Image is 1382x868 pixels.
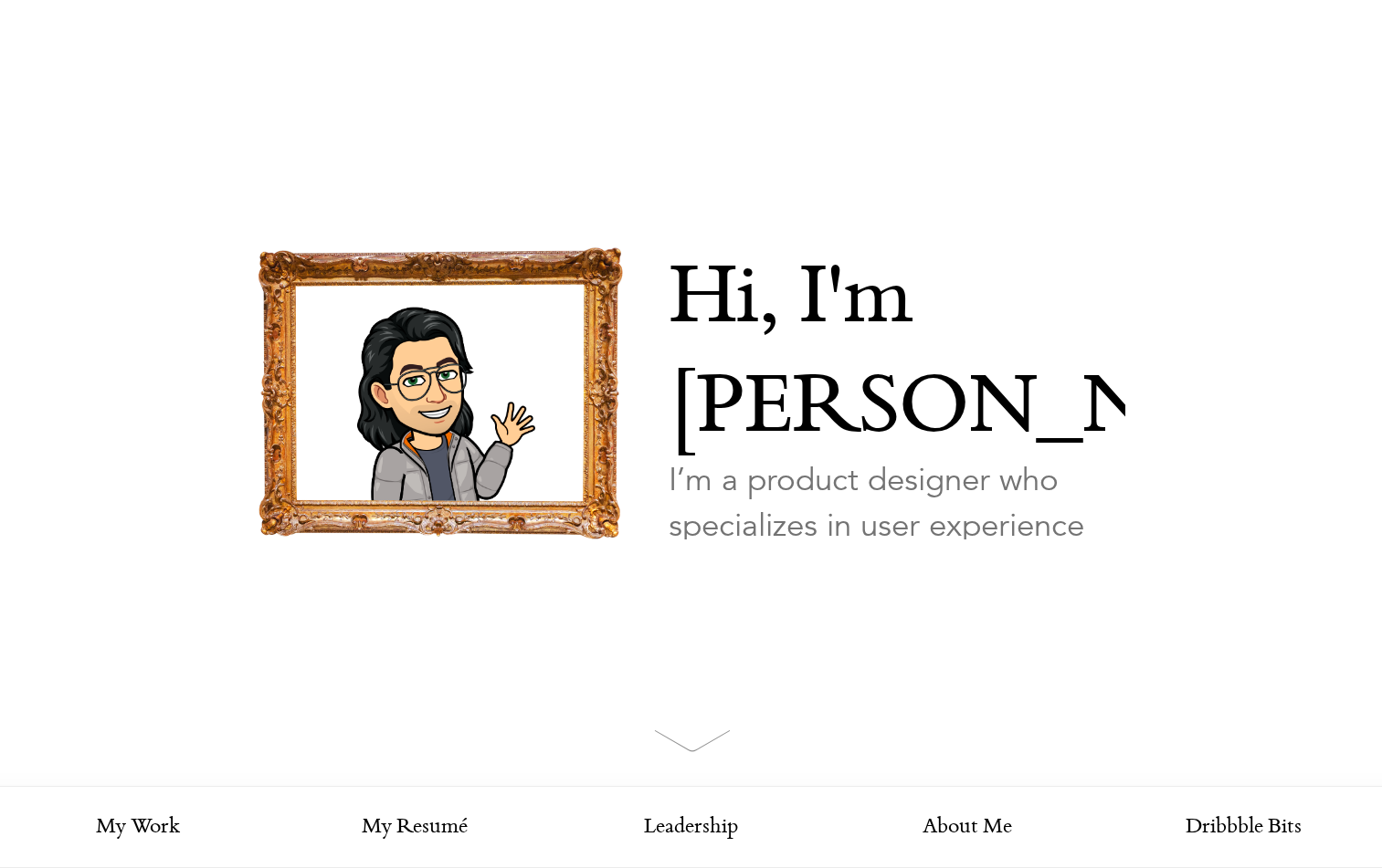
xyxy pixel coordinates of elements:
[258,247,623,539] img: picture-frame.png
[669,457,1125,594] p: I’m a product designer who specializes in user experience and interaction design
[669,247,1125,466] p: Hi, I'm [PERSON_NAME]
[654,729,731,752] img: arrow.svg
